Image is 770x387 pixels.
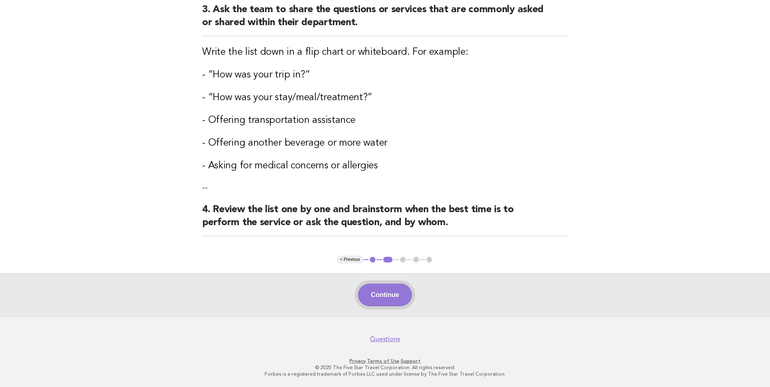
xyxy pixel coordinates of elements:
h3: - Offering another beverage or more water [202,137,568,150]
p: · · [137,358,634,364]
h3: Write the list down in a flip chart or whiteboard. For example: [202,46,568,59]
button: 2 [382,256,394,264]
a: Questions [370,335,400,343]
h2: 4. Review the list one by one and brainstorm when the best time is to perform the service or ask ... [202,203,568,236]
button: 1 [369,256,377,264]
a: Support [401,358,421,364]
button: Continue [358,284,412,306]
h3: - Offering transportation assistance [202,114,568,127]
h2: 3. Ask the team to share the questions or services that are commonly asked or shared within their... [202,3,568,36]
p: Forbes is a registered trademark of Forbes LLC used under license by The Five Star Travel Corpora... [137,371,634,377]
h3: - “How was your stay/meal/treatment?” [202,91,568,104]
a: Privacy [349,358,366,364]
p: -- [202,182,568,193]
a: Terms of Use [367,358,399,364]
p: © 2025 The Five Star Travel Corporation. All rights reserved. [137,364,634,371]
h3: - “How was your trip in?” [202,69,568,82]
button: < Previous [337,256,363,264]
h3: - Asking for medical concerns or allergies [202,159,568,172]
